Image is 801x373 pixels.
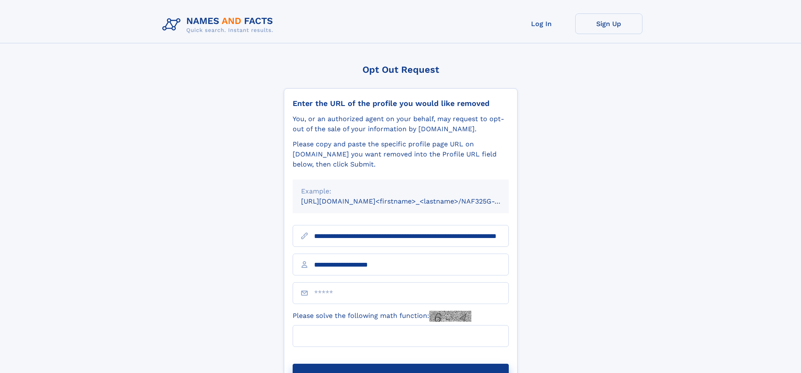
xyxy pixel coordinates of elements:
[508,13,575,34] a: Log In
[301,197,525,205] small: [URL][DOMAIN_NAME]<firstname>_<lastname>/NAF325G-xxxxxxxx
[159,13,280,36] img: Logo Names and Facts
[293,311,471,322] label: Please solve the following math function:
[293,139,509,169] div: Please copy and paste the specific profile page URL on [DOMAIN_NAME] you want removed into the Pr...
[301,186,500,196] div: Example:
[293,99,509,108] div: Enter the URL of the profile you would like removed
[284,64,518,75] div: Opt Out Request
[293,114,509,134] div: You, or an authorized agent on your behalf, may request to opt-out of the sale of your informatio...
[575,13,642,34] a: Sign Up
